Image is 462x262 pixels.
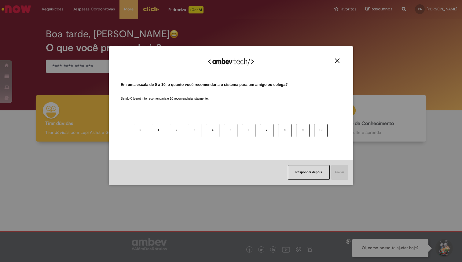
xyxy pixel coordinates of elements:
[121,82,288,88] label: Em uma escala de 0 a 10, o quanto você recomendaria o sistema para um amigo ou colega?
[208,58,254,65] img: Logo Ambevtech
[152,124,165,137] button: 1
[278,124,291,137] button: 8
[296,124,310,137] button: 9
[335,58,339,63] img: Close
[206,124,219,137] button: 4
[188,124,201,137] button: 3
[242,124,255,137] button: 6
[260,124,273,137] button: 7
[170,124,183,137] button: 2
[134,124,147,137] button: 0
[121,89,209,101] label: Sendo 0 (zero) não recomendaria e 10 recomendaria totalmente.
[333,58,341,63] button: Close
[224,124,237,137] button: 5
[288,165,330,180] button: Responder depois
[314,124,328,137] button: 10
